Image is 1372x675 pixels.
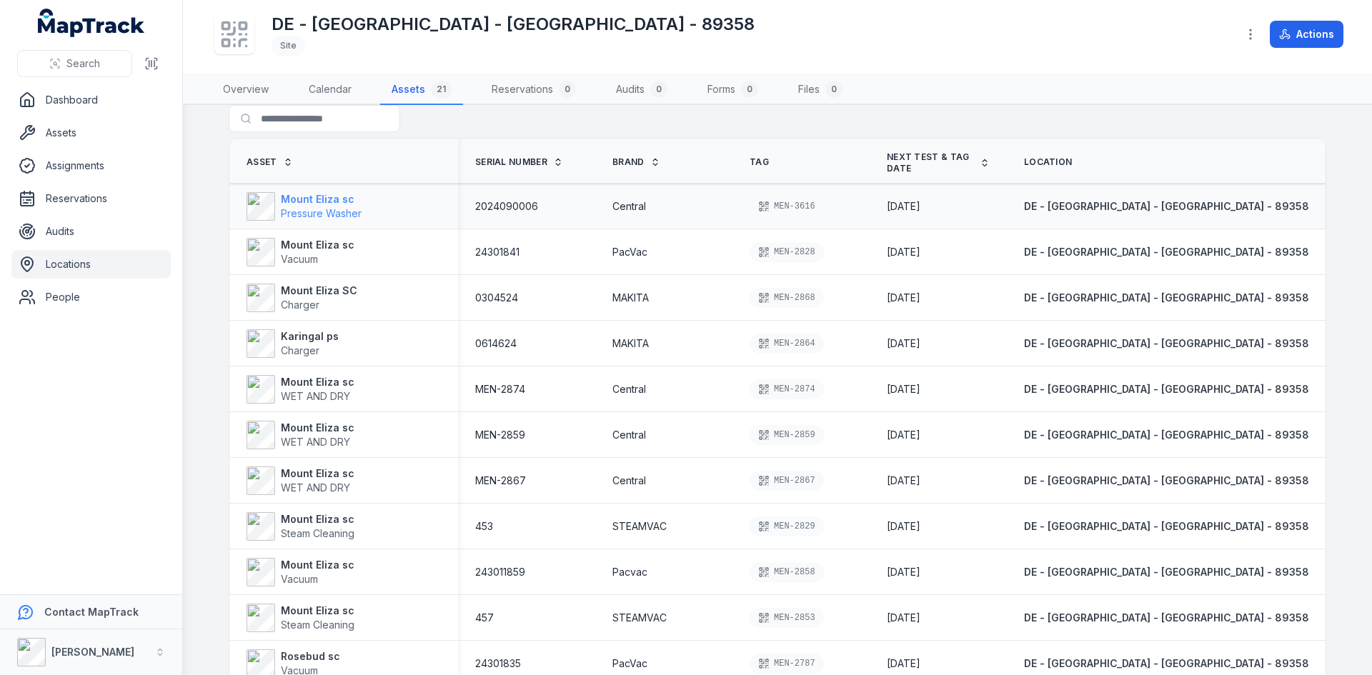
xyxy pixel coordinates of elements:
[247,558,354,586] a: Mount Eliza scVacuum
[887,200,920,212] span: [DATE]
[247,156,277,168] span: Asset
[1024,336,1309,351] a: DE - [GEOGRAPHIC_DATA] - [GEOGRAPHIC_DATA] - 89358
[281,527,354,539] span: Steam Cleaning
[475,428,525,442] span: MEN-2859
[247,604,354,632] a: Mount Eliza scSteam Cleaning
[887,336,920,351] time: 3/10/26, 12:25:00 AM
[281,481,350,494] span: WET AND DRY
[281,436,350,448] span: WET AND DRY
[1024,199,1309,214] a: DE - [GEOGRAPHIC_DATA] - [GEOGRAPHIC_DATA] - 89358
[750,471,824,491] div: MEN-2867
[887,429,920,441] span: [DATE]
[1024,429,1309,441] span: DE - [GEOGRAPHIC_DATA] - [GEOGRAPHIC_DATA] - 89358
[612,336,649,351] span: MAKITA
[281,375,354,389] strong: Mount Eliza sc
[51,646,134,658] strong: [PERSON_NAME]
[887,474,920,486] span: [DATE]
[887,566,920,578] span: [DATE]
[247,421,354,449] a: Mount Eliza scWET AND DRY
[887,611,920,625] time: 9/25/2025, 10:00:00 AM
[750,608,824,628] div: MEN-2853
[750,562,824,582] div: MEN-2858
[1024,156,1072,168] span: Location
[887,520,920,532] span: [DATE]
[1024,200,1309,212] span: DE - [GEOGRAPHIC_DATA] - [GEOGRAPHIC_DATA] - 89358
[612,291,649,305] span: MAKITA
[612,519,667,534] span: STEAMVAC
[475,156,563,168] a: Serial Number
[247,284,357,312] a: Mount Eliza SCCharger
[887,291,920,304] span: [DATE]
[11,217,171,246] a: Audits
[887,291,920,305] time: 3/12/26, 12:25:00 AM
[1024,611,1309,625] a: DE - [GEOGRAPHIC_DATA] - [GEOGRAPHIC_DATA] - 89358
[1024,474,1309,488] a: DE - [GEOGRAPHIC_DATA] - [GEOGRAPHIC_DATA] - 89358
[1024,611,1309,624] span: DE - [GEOGRAPHIC_DATA] - [GEOGRAPHIC_DATA] - 89358
[281,619,354,631] span: Steam Cleaning
[887,611,920,624] span: [DATE]
[1024,291,1309,304] span: DE - [GEOGRAPHIC_DATA] - [GEOGRAPHIC_DATA] - 89358
[475,656,521,671] span: 24301835
[475,382,525,396] span: MEN-2874
[825,81,842,98] div: 0
[431,81,452,98] div: 21
[11,151,171,180] a: Assignments
[281,390,350,402] span: WET AND DRY
[750,425,824,445] div: MEN-2859
[272,36,305,56] div: Site
[612,611,667,625] span: STEAMVAC
[11,86,171,114] a: Dashboard
[212,75,280,105] a: Overview
[11,184,171,213] a: Reservations
[612,156,660,168] a: Brand
[480,75,587,105] a: Reservations0
[281,512,354,526] strong: Mount Eliza sc
[605,75,679,105] a: Audits0
[612,156,645,168] span: Brand
[750,516,824,536] div: MEN-2829
[281,573,318,585] span: Vacuum
[1024,519,1309,534] a: DE - [GEOGRAPHIC_DATA] - [GEOGRAPHIC_DATA] - 89358
[1024,382,1309,396] a: DE - [GEOGRAPHIC_DATA] - [GEOGRAPHIC_DATA] - 89358
[247,329,339,358] a: Karingal psCharger
[281,604,354,618] strong: Mount Eliza sc
[297,75,363,105] a: Calendar
[1024,337,1309,349] span: DE - [GEOGRAPHIC_DATA] - [GEOGRAPHIC_DATA] - 89358
[787,75,854,105] a: Files0
[475,474,526,488] span: MEN-2867
[247,375,354,404] a: Mount Eliza scWET AND DRY
[281,284,357,298] strong: Mount Eliza SC
[750,196,824,216] div: MEN-3616
[281,207,362,219] span: Pressure Washer
[247,156,293,168] a: Asset
[281,649,340,664] strong: Rosebud sc
[380,75,463,105] a: Assets21
[612,565,647,579] span: Pacvac
[281,558,354,572] strong: Mount Eliza sc
[38,9,145,37] a: MapTrack
[1024,656,1309,671] a: DE - [GEOGRAPHIC_DATA] - [GEOGRAPHIC_DATA] - 89358
[650,81,667,98] div: 0
[1024,428,1309,442] a: DE - [GEOGRAPHIC_DATA] - [GEOGRAPHIC_DATA] - 89358
[247,512,354,541] a: Mount Eliza scSteam Cleaning
[281,192,362,206] strong: Mount Eliza sc
[475,199,538,214] span: 2024090006
[1024,566,1309,578] span: DE - [GEOGRAPHIC_DATA] - [GEOGRAPHIC_DATA] - 89358
[612,245,647,259] span: PacVac
[750,654,824,674] div: MEN-2787
[1024,565,1309,579] a: DE - [GEOGRAPHIC_DATA] - [GEOGRAPHIC_DATA] - 89358
[475,611,494,625] span: 457
[475,291,518,305] span: 0304524
[741,81,758,98] div: 0
[887,337,920,349] span: [DATE]
[887,199,920,214] time: 3/11/2026, 12:00:00 AM
[887,565,920,579] time: 3/11/2026, 12:00:00 AM
[887,657,920,669] span: [DATE]
[887,519,920,534] time: 3/11/2026, 12:00:00 AM
[247,466,354,495] a: Mount Eliza scWET AND DRY
[887,383,920,395] span: [DATE]
[887,151,990,174] a: Next test & tag date
[1024,383,1309,395] span: DE - [GEOGRAPHIC_DATA] - [GEOGRAPHIC_DATA] - 89358
[475,336,517,351] span: 0614624
[247,238,354,266] a: Mount Eliza scVacuum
